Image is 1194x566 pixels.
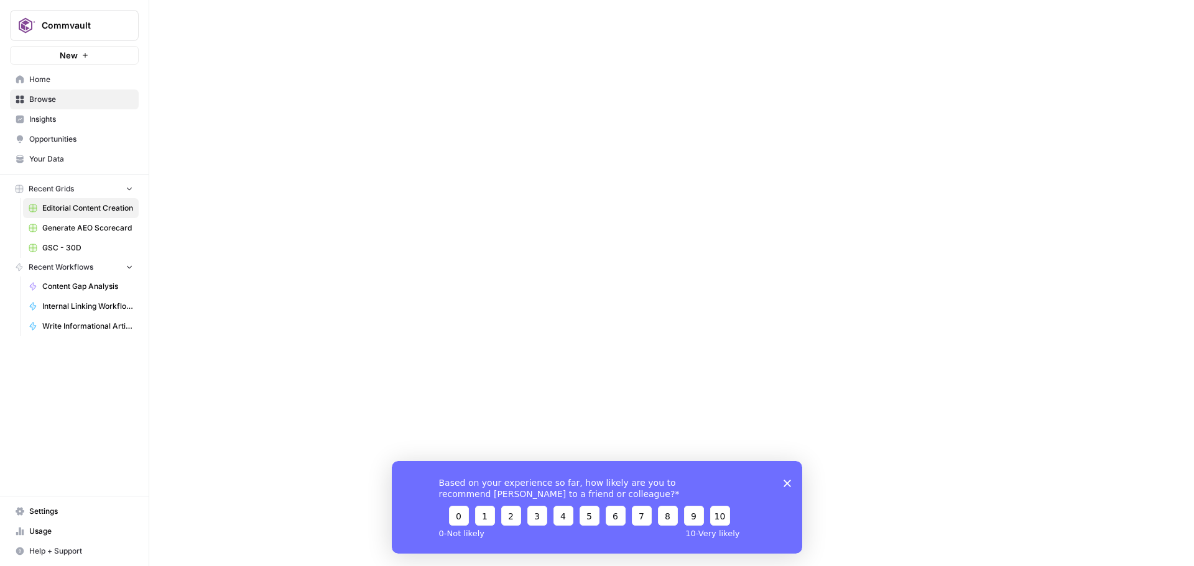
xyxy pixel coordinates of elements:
span: Settings [29,506,133,517]
a: Insights [10,109,139,129]
button: New [10,46,139,65]
a: Settings [10,501,139,521]
a: Browse [10,89,139,109]
span: Help + Support [29,545,133,557]
a: Internal Linking Workflow_Blogs [23,296,139,316]
a: Usage [10,521,139,541]
a: Your Data [10,149,139,169]
span: Home [29,74,133,85]
span: Generate AEO Scorecard [42,222,133,234]
a: GSC - 30D [23,238,139,258]
span: Your Data [29,153,133,165]
a: Content Gap Analysis [23,276,139,296]
span: Commvault [42,19,117,32]
span: Insights [29,114,133,125]
a: Home [10,70,139,89]
span: Opportunities [29,134,133,145]
a: Generate AEO Scorecard [23,218,139,238]
span: New [60,49,78,62]
span: Recent Grids [29,183,74,194]
a: Editorial Content Creation [23,198,139,218]
span: Content Gap Analysis [42,281,133,292]
iframe: Survey from AirOps [392,461,802,554]
span: Usage [29,526,133,537]
button: Workspace: Commvault [10,10,139,41]
span: GSC - 30D [42,242,133,253]
span: Browse [29,94,133,105]
button: Help + Support [10,541,139,561]
button: Recent Grids [10,180,139,198]
a: Write Informational Article Body [23,316,139,336]
button: Recent Workflows [10,258,139,276]
a: Opportunities [10,129,139,149]
span: Recent Workflows [29,262,93,273]
img: Commvault Logo [14,14,37,37]
span: Editorial Content Creation [42,203,133,214]
span: Internal Linking Workflow_Blogs [42,301,133,312]
span: Write Informational Article Body [42,321,133,332]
